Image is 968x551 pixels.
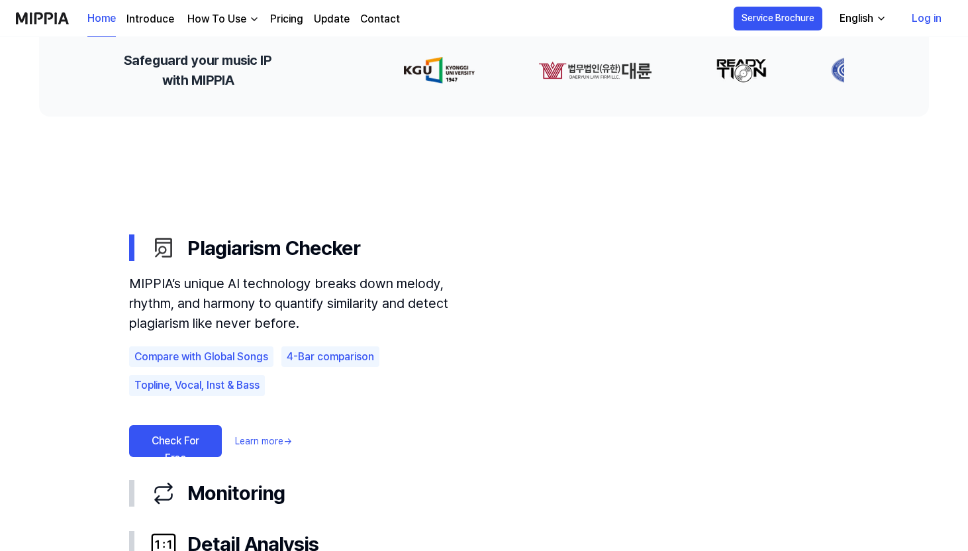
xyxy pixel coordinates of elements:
[185,11,249,27] div: How To Use
[831,57,872,83] img: partner-logo-3
[129,375,265,396] div: Topline, Vocal, Inst & Bass
[129,223,839,274] button: Plagiarism Checker
[538,57,652,83] img: partner-logo-1
[129,346,273,368] div: Compare with Global Songs
[281,346,379,368] div: 4-Bar comparison
[150,478,839,508] div: Monitoring
[129,274,487,333] div: MIPPIA’s unique AI technology breaks down melody, rhythm, and harmony to quantify similarity and ...
[126,11,174,27] a: Introduce
[404,57,475,83] img: partner-logo-0
[150,233,839,263] div: Plagiarism Checker
[716,57,767,83] img: partner-logo-2
[129,274,839,468] div: Plagiarism Checker
[124,50,271,90] h2: Safeguard your music IP with MIPPIA
[129,425,222,457] a: Check For Free
[185,11,260,27] button: How To Use
[314,11,350,27] a: Update
[235,434,292,448] a: Learn more→
[829,5,895,32] button: English
[270,11,303,27] a: Pricing
[129,468,839,519] button: Monitoring
[837,11,876,26] div: English
[87,1,116,37] a: Home
[249,14,260,25] img: down
[360,11,400,27] a: Contact
[734,7,822,30] button: Service Brochure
